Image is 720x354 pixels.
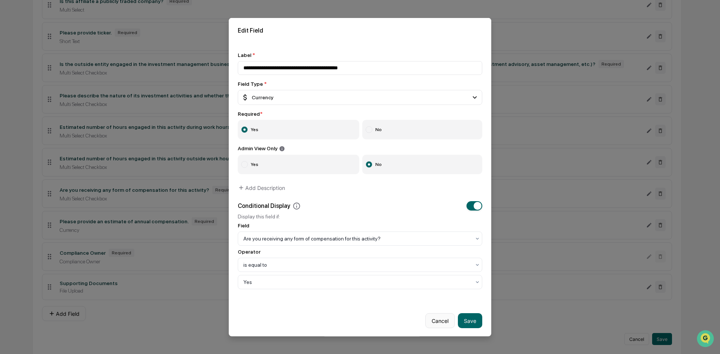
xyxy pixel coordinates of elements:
div: Currency [241,93,273,101]
img: 8933085812038_c878075ebb4cc5468115_72.jpg [16,57,29,71]
div: We're available if you need us! [34,65,103,71]
button: Cancel [425,313,455,328]
div: Admin View Only [238,145,482,152]
span: [PERSON_NAME] [23,122,61,128]
img: Jessica Watanapun [7,115,19,127]
span: • [62,122,65,128]
a: 🔎Data Lookup [4,164,50,178]
div: Field Type [238,81,482,87]
a: 🗄️Attestations [51,150,96,164]
div: 🖐️ [7,154,13,160]
a: Powered byPylon [53,185,91,191]
div: Label [238,52,482,58]
span: [DATE] [66,122,82,128]
label: No [362,120,483,139]
div: Past conversations [7,83,50,89]
div: Display this field if: [238,214,482,220]
div: Field [238,223,249,229]
div: Start new chat [34,57,123,65]
div: Required [238,111,482,117]
span: Preclearance [15,153,48,161]
div: Conditional Display [238,202,301,210]
h2: Edit Field [238,27,482,34]
button: See all [116,82,136,91]
a: 🖐️Preclearance [4,150,51,164]
label: Yes [238,155,359,174]
span: • [62,102,65,108]
label: No [362,155,483,174]
button: Save [458,313,482,328]
span: [DATE] [66,102,82,108]
span: Attestations [62,153,93,161]
button: Add Description [238,180,285,195]
span: [PERSON_NAME] [23,102,61,108]
div: 🔎 [7,168,13,174]
iframe: Open customer support [696,329,716,350]
span: Pylon [75,186,91,191]
div: 🗄️ [54,154,60,160]
img: 1746055101610-c473b297-6a78-478c-a979-82029cc54cd1 [7,57,21,71]
span: Data Lookup [15,167,47,175]
label: Yes [238,120,359,139]
div: Operator [238,249,261,255]
img: 1746055101610-c473b297-6a78-478c-a979-82029cc54cd1 [15,102,21,108]
button: Start new chat [127,60,136,69]
p: How can we help? [7,16,136,28]
img: Jack Rasmussen [7,95,19,107]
